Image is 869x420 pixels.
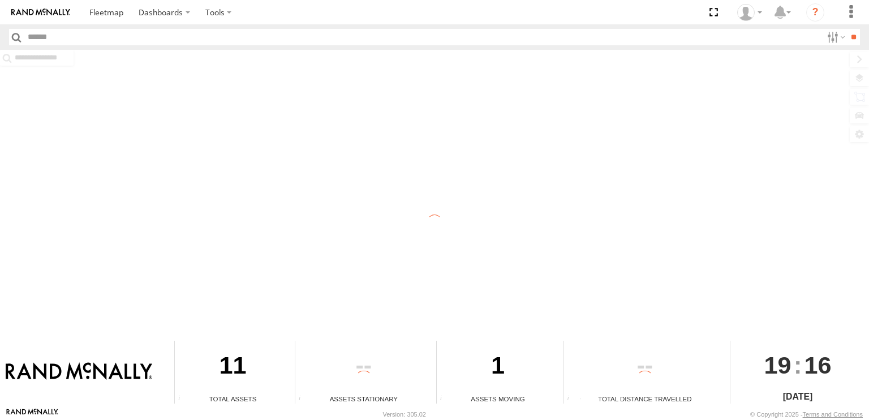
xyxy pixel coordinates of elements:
div: 11 [175,341,291,394]
img: rand-logo.svg [11,8,70,16]
div: Version: 305.02 [383,411,426,418]
div: Total number of assets current stationary. [295,395,312,404]
img: Rand McNally [6,362,152,382]
a: Visit our Website [6,409,58,420]
div: Total distance travelled by all assets within specified date range and applied filters [563,395,580,404]
div: Assets Moving [437,394,560,404]
i: ? [806,3,824,22]
span: 19 [764,341,791,389]
div: © Copyright 2025 - [750,411,863,418]
div: : [730,341,864,389]
a: Terms and Conditions [803,411,863,418]
div: [DATE] [730,390,864,404]
div: Total Assets [175,394,291,404]
div: Assets Stationary [295,394,432,404]
div: Total number of assets current in transit. [437,395,454,404]
div: Total number of Enabled Assets [175,395,192,404]
div: 1 [437,341,560,394]
div: Total Distance Travelled [563,394,726,404]
label: Search Filter Options [823,29,847,45]
span: 16 [805,341,832,389]
div: Valeo Dash [733,4,766,21]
